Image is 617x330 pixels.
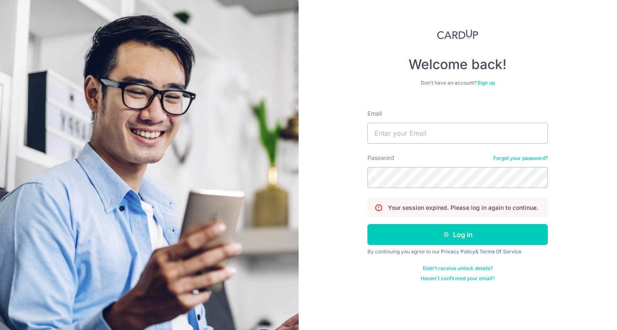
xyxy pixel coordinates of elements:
[477,80,495,86] a: Sign up
[367,80,548,86] div: Don’t have an account?
[437,29,478,39] img: CardUp Logo
[441,248,475,255] a: Privacy Policy
[421,275,495,282] a: Haven't confirmed your email?
[367,56,548,73] h4: Welcome back!
[367,154,394,162] label: Password
[367,123,548,144] input: Enter your Email
[423,265,493,272] a: Didn't receive unlock details?
[367,109,382,118] label: Email
[479,248,521,255] a: Terms Of Service
[493,155,548,162] a: Forgot your password?
[367,224,548,245] button: Log in
[388,204,538,212] p: Your session expired. Please log in again to continue.
[367,248,548,255] div: By continuing you agree to our &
